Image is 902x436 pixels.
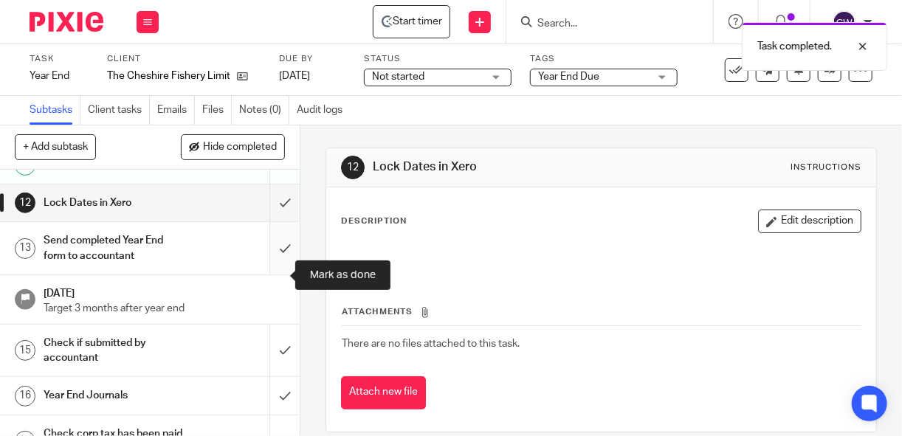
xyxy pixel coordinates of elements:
a: Subtasks [30,96,80,125]
a: The Cheshire Fishery Limited - Year End [373,5,450,38]
span: Not started [372,72,424,82]
span: Start timer [393,14,442,29]
span: There are no files attached to this task. [342,339,520,349]
span: Hide completed [203,142,277,153]
div: 15 [15,340,35,361]
p: Description [341,215,407,227]
label: Client [107,53,261,65]
h1: Check if submitted by accountant [44,332,185,370]
span: [DATE] [279,71,310,81]
img: Pixie [30,12,103,32]
span: Attachments [342,308,413,316]
div: Instructions [791,162,861,173]
a: Notes (0) [239,96,289,125]
label: Task [30,53,89,65]
h1: Lock Dates in Xero [373,159,633,175]
p: Target 3 months after year end [44,301,286,316]
h1: Send completed Year End form to accountant [44,229,185,267]
label: Status [364,53,512,65]
div: 13 [15,238,35,259]
img: svg%3E [833,10,856,34]
button: Hide completed [181,134,285,159]
div: Year End [30,69,89,83]
a: Client tasks [88,96,150,125]
a: Emails [157,96,195,125]
p: Task completed. [757,39,832,54]
button: Attach new file [341,376,426,409]
p: The Cheshire Fishery Limited [107,69,230,83]
div: 16 [15,386,35,406]
label: Due by [279,53,345,65]
a: Files [202,96,232,125]
button: Edit description [758,210,861,233]
a: Audit logs [297,96,350,125]
div: 12 [341,156,365,179]
span: Year End Due [538,72,599,82]
div: 12 [15,193,35,213]
button: + Add subtask [15,134,96,159]
h1: Lock Dates in Xero [44,192,185,214]
h1: [DATE] [44,283,286,301]
h1: Year End Journals [44,384,185,406]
